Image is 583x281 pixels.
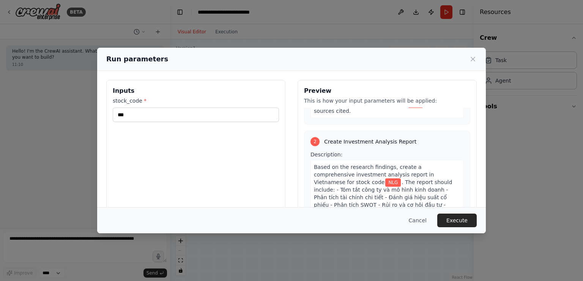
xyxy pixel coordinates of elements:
[106,54,168,64] h2: Run parameters
[324,138,416,145] span: Create Investment Analysis Report
[113,97,279,105] label: stock_code
[113,86,279,95] h3: Inputs
[304,97,470,105] p: This is how your input parameters will be applied:
[403,214,433,227] button: Cancel
[314,164,434,185] span: Based on the research findings, create a comprehensive investment analysis report in Vietnamese f...
[310,151,342,158] span: Description:
[385,178,401,187] span: Variable: stock_code
[310,137,320,146] div: 2
[304,86,470,95] h3: Preview
[437,214,477,227] button: Execute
